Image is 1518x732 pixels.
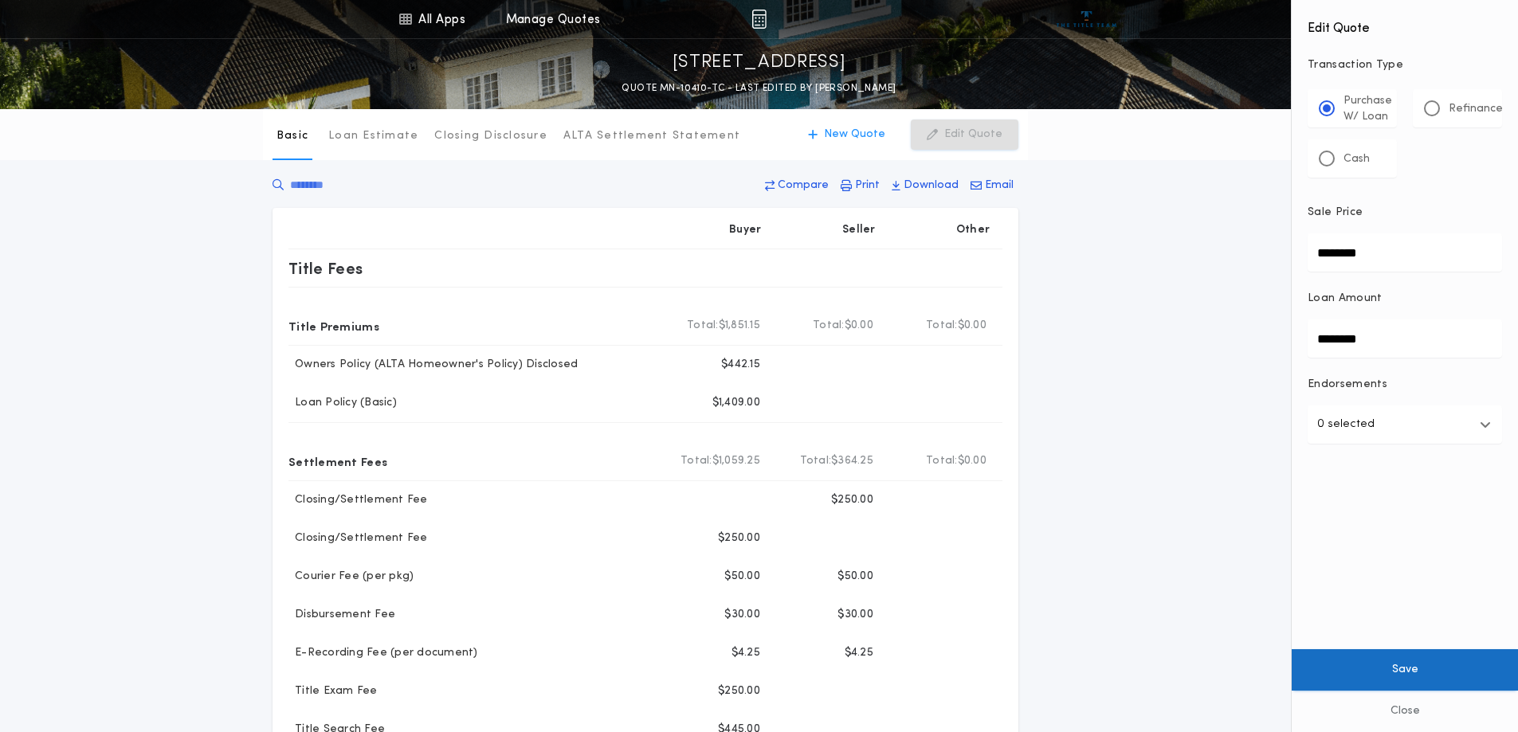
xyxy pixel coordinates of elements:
[842,222,876,238] p: Seller
[944,127,1002,143] p: Edit Quote
[288,313,379,339] p: Title Premiums
[966,171,1018,200] button: Email
[1308,377,1502,393] p: Endorsements
[792,119,901,150] button: New Quote
[837,569,873,585] p: $50.00
[958,318,987,334] span: $0.00
[1308,233,1502,272] input: Sale Price
[687,318,719,334] b: Total:
[760,171,834,200] button: Compare
[824,127,885,143] p: New Quote
[721,357,760,373] p: $442.15
[288,357,578,373] p: Owners Policy (ALTA Homeowner's Policy) Disclosed
[288,256,363,281] p: Title Fees
[724,569,760,585] p: $50.00
[926,318,958,334] b: Total:
[288,395,397,411] p: Loan Policy (Basic)
[836,171,885,200] button: Print
[288,530,428,546] p: Closing/Settlement Fee
[288,448,387,474] p: Settlement Fees
[328,128,418,144] p: Loan Estimate
[831,453,873,469] span: $364.25
[288,645,478,661] p: E-Recording Fee (per document)
[563,128,740,144] p: ALTA Settlement Statement
[1308,10,1502,38] h4: Edit Quote
[813,318,845,334] b: Total:
[712,453,760,469] span: $1,059.25
[622,80,896,96] p: QUOTE MN-10410-TC - LAST EDITED BY [PERSON_NAME]
[1317,415,1375,434] p: 0 selected
[985,178,1014,194] p: Email
[719,318,760,334] span: $1,851.15
[904,178,959,194] p: Download
[712,395,760,411] p: $1,409.00
[956,222,990,238] p: Other
[855,178,880,194] p: Print
[1308,205,1363,221] p: Sale Price
[911,119,1018,150] button: Edit Quote
[778,178,829,194] p: Compare
[681,453,712,469] b: Total:
[673,50,846,76] p: [STREET_ADDRESS]
[718,683,760,699] p: $250.00
[837,607,873,623] p: $30.00
[718,530,760,546] p: $250.00
[277,128,308,144] p: Basic
[1343,93,1392,125] p: Purchase W/ Loan
[887,171,963,200] button: Download
[926,453,958,469] b: Total:
[288,492,428,508] p: Closing/Settlement Fee
[845,645,873,661] p: $4.25
[434,128,547,144] p: Closing Disclosure
[958,453,987,469] span: $0.00
[800,453,832,469] b: Total:
[1308,405,1502,444] button: 0 selected
[751,10,767,29] img: img
[1308,291,1383,307] p: Loan Amount
[288,683,378,699] p: Title Exam Fee
[732,645,760,661] p: $4.25
[1343,151,1370,167] p: Cash
[831,492,873,508] p: $250.00
[288,607,395,623] p: Disbursement Fee
[288,569,414,585] p: Courier Fee (per pkg)
[724,607,760,623] p: $30.00
[1308,57,1502,73] p: Transaction Type
[1449,101,1503,117] p: Refinance
[1057,11,1116,27] img: vs-icon
[1292,649,1518,691] button: Save
[1292,691,1518,732] button: Close
[1308,319,1502,358] input: Loan Amount
[845,318,873,334] span: $0.00
[729,222,761,238] p: Buyer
